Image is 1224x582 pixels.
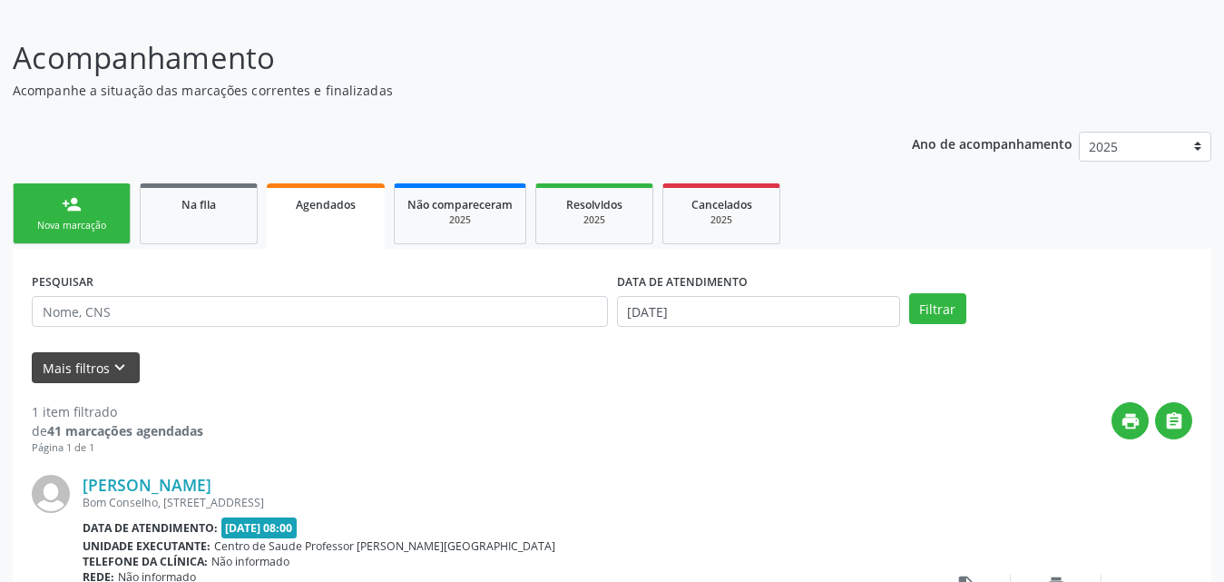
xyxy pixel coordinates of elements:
div: de [32,421,203,440]
div: person_add [62,194,82,214]
div: 2025 [676,213,767,227]
button: print [1111,402,1149,439]
span: Não compareceram [407,197,513,212]
button:  [1155,402,1192,439]
div: 2025 [549,213,640,227]
strong: 41 marcações agendadas [47,422,203,439]
button: Mais filtroskeyboard_arrow_down [32,352,140,384]
b: Unidade executante: [83,538,211,554]
i: print [1121,411,1141,431]
b: Data de atendimento: [83,520,218,536]
div: 2025 [407,213,513,227]
label: PESQUISAR [32,268,93,296]
span: [DATE] 08:00 [221,518,298,538]
span: Resolvidos [566,197,622,212]
p: Acompanhamento [13,35,852,81]
input: Nome, CNS [32,296,608,327]
div: Página 1 de 1 [32,440,203,456]
i: keyboard_arrow_down [110,358,130,378]
span: Agendados [296,197,356,212]
span: Na fila [181,197,216,212]
input: Selecione um intervalo [617,296,900,327]
p: Acompanhe a situação das marcações correntes e finalizadas [13,81,852,100]
span: Centro de Saude Professor [PERSON_NAME][GEOGRAPHIC_DATA] [214,538,555,554]
i:  [1164,411,1184,431]
p: Ano de acompanhamento [912,132,1072,154]
b: Telefone da clínica: [83,554,208,569]
button: Filtrar [909,293,966,324]
img: img [32,475,70,513]
div: Nova marcação [26,219,117,232]
a: [PERSON_NAME] [83,475,211,495]
span: Cancelados [691,197,752,212]
label: DATA DE ATENDIMENTO [617,268,748,296]
div: 1 item filtrado [32,402,203,421]
span: Não informado [211,554,289,569]
div: Bom Conselho, [STREET_ADDRESS] [83,495,920,510]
